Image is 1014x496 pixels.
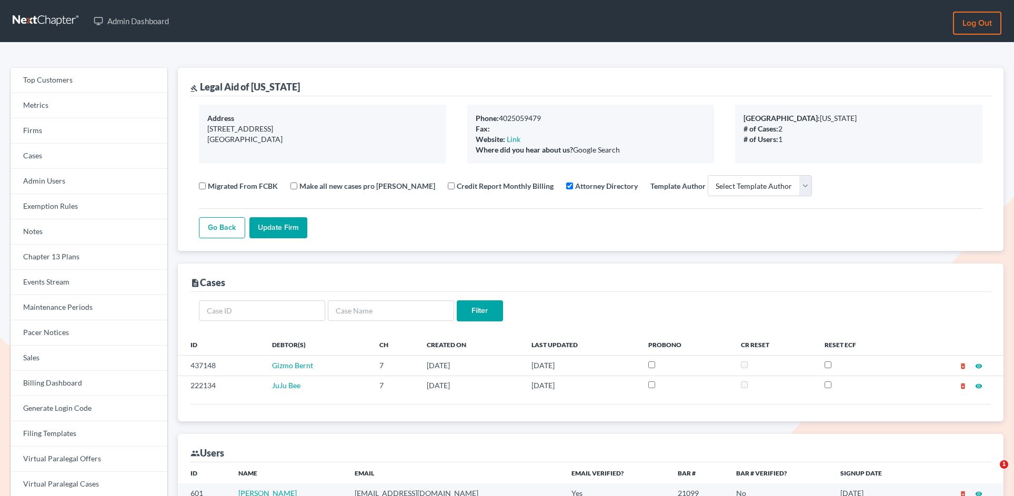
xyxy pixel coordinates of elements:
[11,93,167,118] a: Metrics
[418,334,523,355] th: Created On
[11,270,167,295] a: Events Stream
[975,362,982,370] i: visibility
[178,376,264,396] td: 222134
[975,382,982,390] i: visibility
[11,371,167,396] a: Billing Dashboard
[11,169,167,194] a: Admin Users
[418,356,523,376] td: [DATE]
[975,361,982,370] a: visibility
[959,361,967,370] a: delete_forever
[190,278,200,288] i: description
[744,124,778,133] b: # of Cases:
[190,447,224,459] div: Users
[299,180,435,191] label: Make all new cases pro [PERSON_NAME]
[11,219,167,245] a: Notes
[272,381,300,390] a: JuJu Bee
[249,217,307,238] input: Update Firm
[371,376,419,396] td: 7
[640,334,732,355] th: ProBono
[11,295,167,320] a: Maintenance Periods
[11,421,167,447] a: Filing Templates
[744,135,778,144] b: # of Users:
[959,382,967,390] i: delete_forever
[11,245,167,270] a: Chapter 13 Plans
[523,376,640,396] td: [DATE]
[476,135,505,144] b: Website:
[190,276,225,289] div: Cases
[199,300,325,321] input: Case ID
[523,356,640,376] td: [DATE]
[457,300,503,321] input: Filter
[457,180,554,191] label: Credit Report Monthly Billing
[178,462,230,483] th: ID
[744,124,974,134] div: 2
[959,362,967,370] i: delete_forever
[476,124,490,133] b: Fax:
[11,144,167,169] a: Cases
[88,12,174,31] a: Admin Dashboard
[371,334,419,355] th: Ch
[11,118,167,144] a: Firms
[371,356,419,376] td: 7
[11,396,167,421] a: Generate Login Code
[346,462,563,483] th: Email
[732,334,816,355] th: CR Reset
[11,194,167,219] a: Exemption Rules
[199,217,245,238] a: Go Back
[11,346,167,371] a: Sales
[190,85,198,92] i: gavel
[744,114,820,123] b: [GEOGRAPHIC_DATA]:
[816,334,906,355] th: Reset ECF
[190,449,200,458] i: group
[832,462,922,483] th: Signup Date
[744,113,974,124] div: [US_STATE]
[975,381,982,390] a: visibility
[1000,460,1008,469] span: 1
[563,462,669,483] th: Email Verified?
[190,80,300,93] div: Legal Aid of [US_STATE]
[476,145,573,154] b: Where did you hear about us?
[669,462,728,483] th: Bar #
[178,356,264,376] td: 437148
[728,462,832,483] th: Bar # Verified?
[11,447,167,472] a: Virtual Paralegal Offers
[575,180,638,191] label: Attorney Directory
[744,134,974,145] div: 1
[11,68,167,93] a: Top Customers
[476,145,706,155] div: Google Search
[959,381,967,390] a: delete_forever
[207,134,438,145] div: [GEOGRAPHIC_DATA]
[476,114,499,123] b: Phone:
[11,320,167,346] a: Pacer Notices
[230,462,346,483] th: Name
[207,124,438,134] div: [STREET_ADDRESS]
[953,12,1001,35] a: Log out
[523,334,640,355] th: Last Updated
[328,300,454,321] input: Case Name
[418,376,523,396] td: [DATE]
[264,334,371,355] th: Debtor(s)
[178,334,264,355] th: ID
[476,113,706,124] div: 4025059479
[208,180,278,191] label: Migrated From FCBK
[978,460,1003,485] iframe: Intercom live chat
[650,180,706,191] label: Template Author
[207,114,234,123] b: Address
[272,361,313,370] a: Gizmo Bernt
[507,135,520,144] a: Link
